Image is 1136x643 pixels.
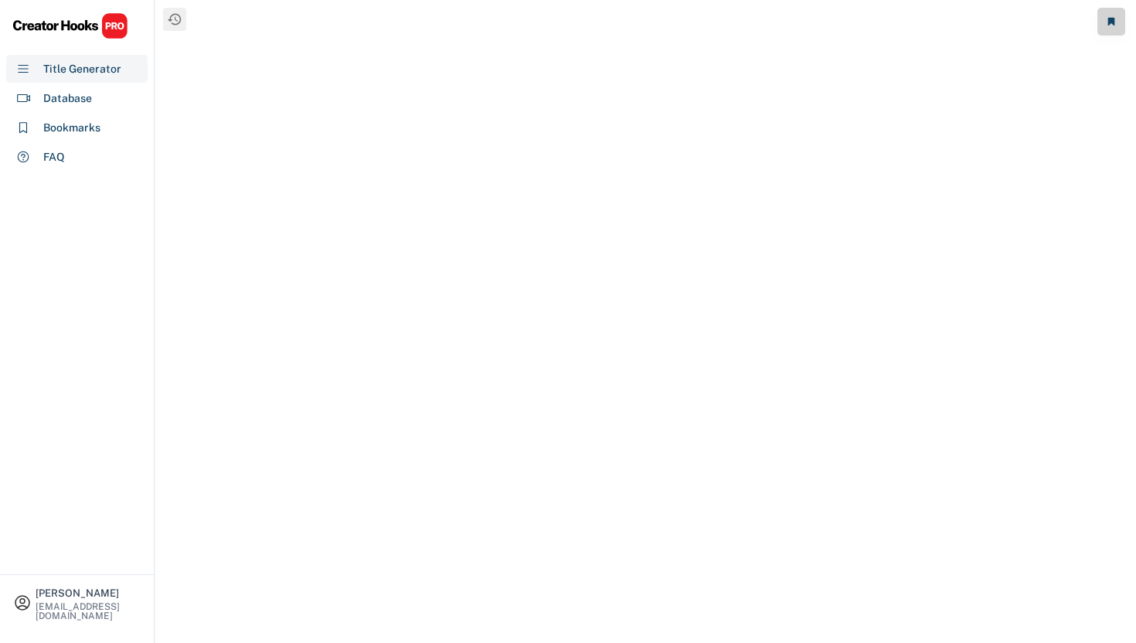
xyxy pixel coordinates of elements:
div: FAQ [43,149,65,165]
div: Bookmarks [43,120,100,136]
img: CHPRO%20Logo.svg [12,12,128,39]
div: Database [43,90,92,107]
div: [PERSON_NAME] [36,588,141,598]
div: Title Generator [43,61,121,77]
div: [EMAIL_ADDRESS][DOMAIN_NAME] [36,602,141,621]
